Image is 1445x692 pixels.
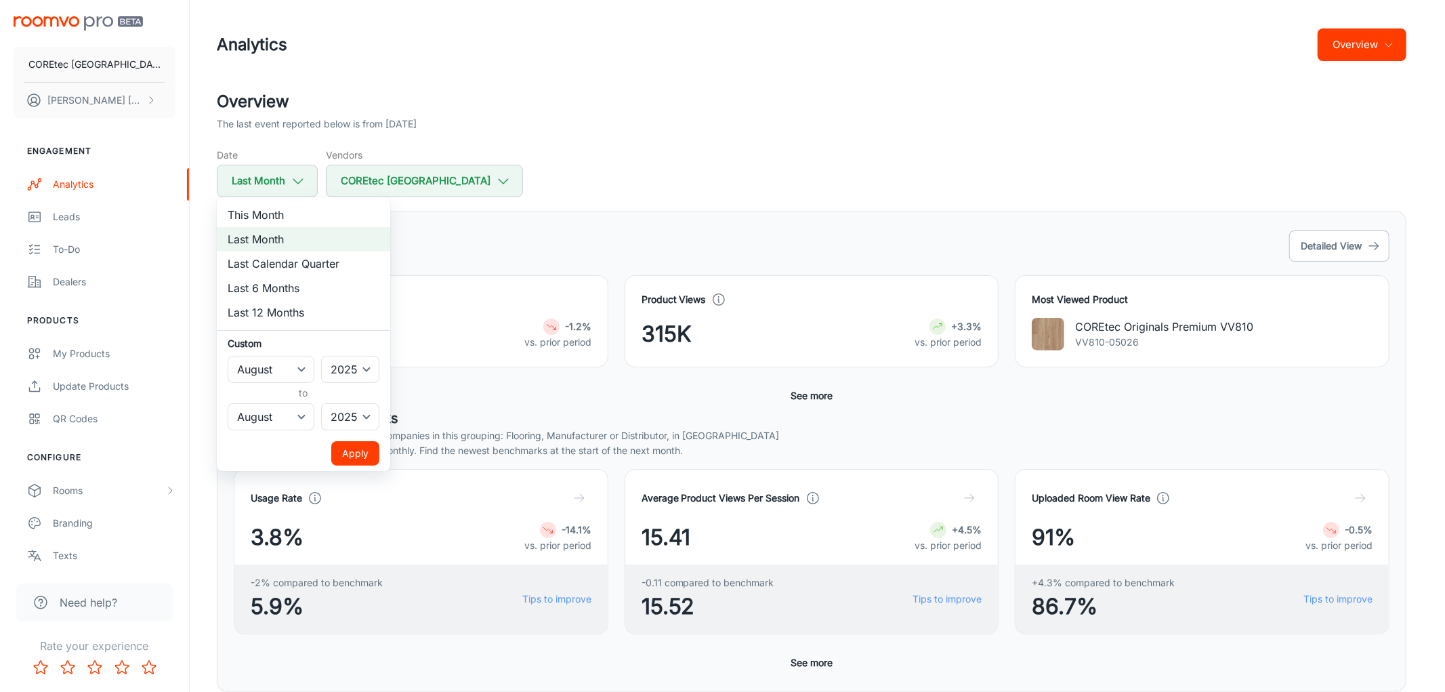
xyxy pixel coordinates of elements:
[217,203,390,227] li: This Month
[228,336,379,350] h6: Custom
[217,300,390,325] li: Last 12 Months
[217,227,390,251] li: Last Month
[217,276,390,300] li: Last 6 Months
[217,251,390,276] li: Last Calendar Quarter
[230,386,377,401] h6: to
[331,441,379,466] button: Apply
